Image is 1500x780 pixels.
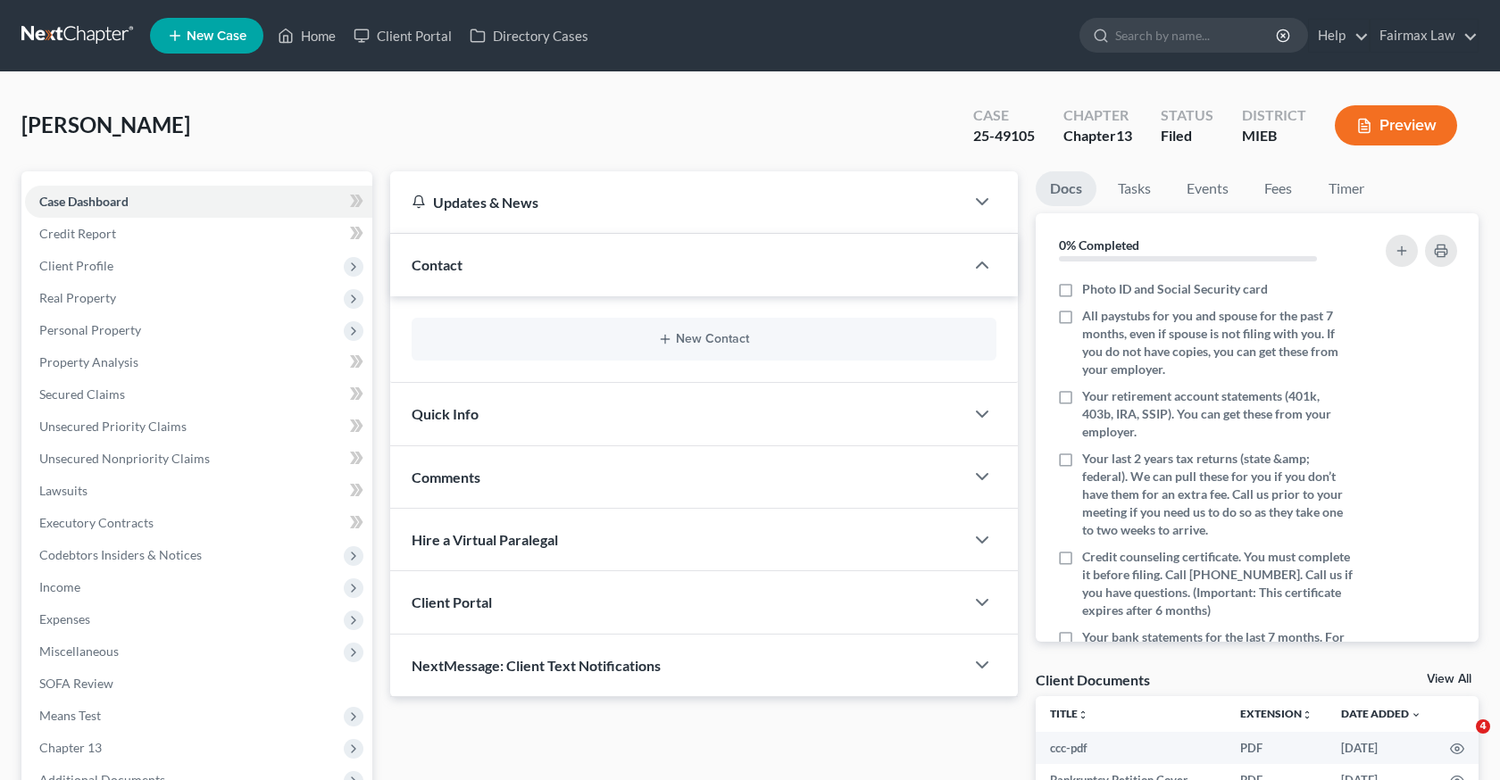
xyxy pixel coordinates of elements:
span: Unsecured Priority Claims [39,419,187,434]
a: Timer [1314,171,1379,206]
a: SOFA Review [25,668,372,700]
td: [DATE] [1327,732,1436,764]
div: Status [1161,105,1213,126]
span: All paystubs for you and spouse for the past 7 months, even if spouse is not filing with you. If ... [1082,307,1353,378]
span: Contact [412,256,462,273]
span: Hire a Virtual Paralegal [412,531,558,548]
span: Income [39,579,80,594]
span: Unsecured Nonpriority Claims [39,451,210,466]
i: expand_more [1411,709,1421,720]
span: Personal Property [39,322,141,337]
span: Client Portal [412,593,492,610]
a: Fairmax Law [1371,20,1478,52]
a: View All [1427,673,1471,685]
a: Property Analysis [25,346,372,378]
i: unfold_more [1302,709,1312,720]
span: Quick Info [412,405,479,422]
span: Means Test [39,708,101,723]
span: Real Property [39,290,116,305]
a: Client Portal [345,20,461,52]
span: Secured Claims [39,386,125,402]
span: Lawsuits [39,483,87,498]
a: Unsecured Nonpriority Claims [25,443,372,475]
a: Help [1309,20,1369,52]
div: 25-49105 [973,126,1035,146]
a: Tasks [1104,171,1165,206]
span: Photo ID and Social Security card [1082,280,1268,298]
span: Case Dashboard [39,194,129,209]
div: Client Documents [1036,670,1150,689]
a: Extensionunfold_more [1240,707,1312,720]
span: SOFA Review [39,676,113,691]
div: MIEB [1242,126,1306,146]
span: Property Analysis [39,354,138,369]
button: New Contact [426,332,982,346]
span: Your last 2 years tax returns (state &amp; federal). We can pull these for you if you don’t have ... [1082,450,1353,539]
a: Fees [1250,171,1307,206]
span: Credit Report [39,226,116,241]
a: Titleunfold_more [1050,707,1088,720]
a: Case Dashboard [25,186,372,218]
i: unfold_more [1078,709,1088,720]
span: 4 [1476,719,1490,734]
a: Executory Contracts [25,507,372,539]
span: Expenses [39,611,90,626]
td: ccc-pdf [1036,732,1226,764]
span: Chapter 13 [39,740,102,755]
a: Lawsuits [25,475,372,507]
a: Docs [1036,171,1096,206]
a: Directory Cases [461,20,597,52]
div: Updates & News [412,193,943,212]
span: Comments [412,469,480,485]
span: Your bank statements for the last 7 months. For all accounts. [1082,628,1353,664]
span: New Case [187,29,246,43]
div: Case [973,105,1035,126]
span: Credit counseling certificate. You must complete it before filing. Call [PHONE_NUMBER]. Call us i... [1082,548,1353,619]
a: Secured Claims [25,378,372,411]
input: Search by name... [1115,19,1279,52]
a: Date Added expand_more [1341,707,1421,720]
span: Executory Contracts [39,515,154,530]
strong: 0% Completed [1059,237,1139,253]
div: Chapter [1063,126,1132,146]
a: Home [269,20,345,52]
iframe: Intercom live chat [1439,719,1482,762]
a: Events [1172,171,1243,206]
span: Client Profile [39,258,113,273]
a: Unsecured Priority Claims [25,411,372,443]
span: NextMessage: Client Text Notifications [412,657,661,674]
td: PDF [1226,732,1327,764]
div: Chapter [1063,105,1132,126]
span: 13 [1116,127,1132,144]
a: Credit Report [25,218,372,250]
div: District [1242,105,1306,126]
div: Filed [1161,126,1213,146]
span: Codebtors Insiders & Notices [39,547,202,562]
span: Your retirement account statements (401k, 403b, IRA, SSIP). You can get these from your employer. [1082,387,1353,441]
span: [PERSON_NAME] [21,112,190,137]
button: Preview [1335,105,1457,145]
span: Miscellaneous [39,643,119,659]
